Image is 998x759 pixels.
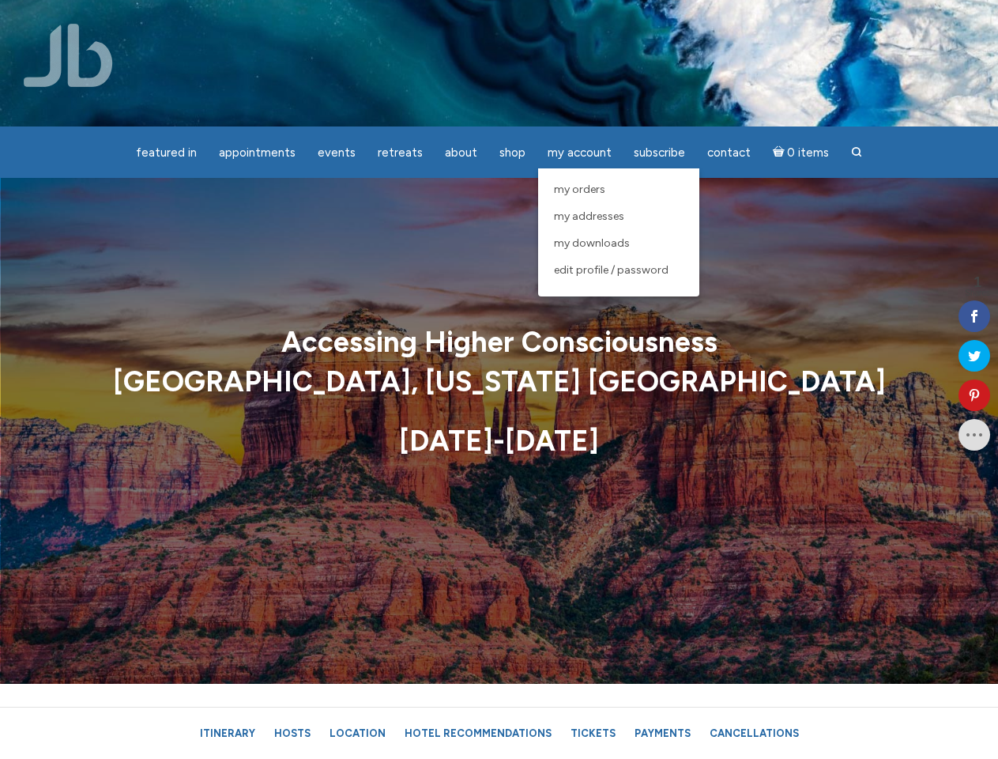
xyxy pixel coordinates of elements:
[490,138,535,168] a: Shop
[698,138,760,168] a: Contact
[308,138,365,168] a: Events
[546,176,691,203] a: My Orders
[554,236,630,250] span: My Downloads
[266,719,318,747] a: Hosts
[546,230,691,257] a: My Downloads
[624,138,695,168] a: Subscribe
[399,424,599,458] strong: [DATE]-[DATE]
[707,145,751,160] span: Contact
[627,719,699,747] a: Payments
[702,719,807,747] a: Cancellations
[548,145,612,160] span: My Account
[787,147,829,159] span: 0 items
[763,136,839,168] a: Cart0 items
[322,719,394,747] a: Location
[136,145,197,160] span: featured in
[378,145,423,160] span: Retreats
[126,138,206,168] a: featured in
[773,145,788,160] i: Cart
[209,138,305,168] a: Appointments
[546,257,691,284] a: Edit Profile / Password
[192,719,263,747] a: Itinerary
[546,203,691,230] a: My Addresses
[563,719,623,747] a: Tickets
[965,275,990,289] span: 1
[634,145,685,160] span: Subscribe
[219,145,296,160] span: Appointments
[318,145,356,160] span: Events
[24,24,113,87] img: Jamie Butler. The Everyday Medium
[445,145,477,160] span: About
[281,325,717,359] strong: Accessing Higher Consciousness
[397,719,559,747] a: Hotel Recommendations
[368,138,432,168] a: Retreats
[554,263,668,277] span: Edit Profile / Password
[435,138,487,168] a: About
[499,145,525,160] span: Shop
[113,365,886,399] strong: [GEOGRAPHIC_DATA], [US_STATE] [GEOGRAPHIC_DATA]
[965,289,990,297] span: Shares
[538,138,621,168] a: My Account
[554,183,605,196] span: My Orders
[554,210,624,223] span: My Addresses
